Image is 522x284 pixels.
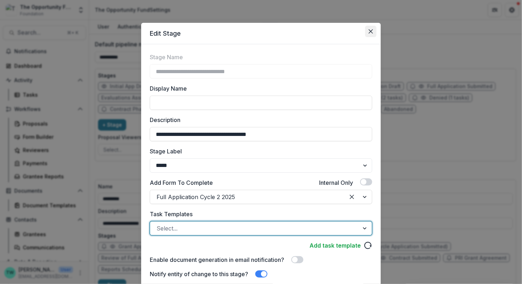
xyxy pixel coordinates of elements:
[150,147,368,156] label: Stage Label
[150,270,248,278] label: Notify entity of change to this stage?
[150,84,368,93] label: Display Name
[150,178,213,187] label: Add Form To Complete
[150,53,183,61] label: Stage Name
[150,210,368,218] label: Task Templates
[141,23,381,44] header: Edit Stage
[319,178,353,187] label: Internal Only
[150,255,284,264] label: Enable document generation in email notification?
[309,241,361,250] a: Add task template
[150,116,368,124] label: Description
[346,191,358,203] div: Clear selected options
[364,241,372,250] svg: reload
[365,26,377,37] button: Close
